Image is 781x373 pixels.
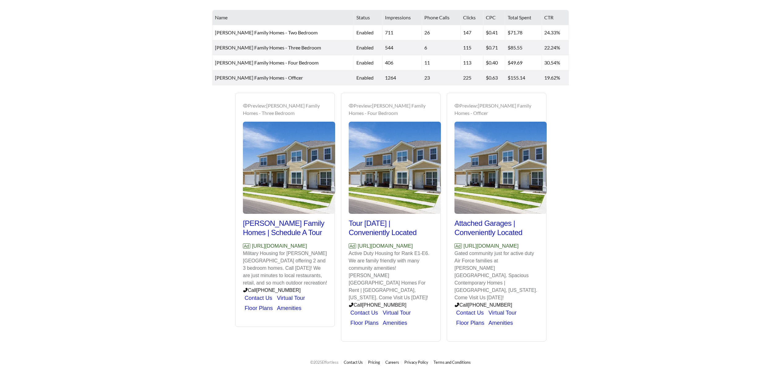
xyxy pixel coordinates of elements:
[349,122,441,214] img: Preview_Cannon Family Homes - Four Bedroom
[404,360,428,365] a: Privacy Policy
[356,45,374,50] span: enabled
[243,288,248,293] span: phone
[505,70,542,85] td: $155.14
[349,242,433,250] p: [URL][DOMAIN_NAME]
[383,320,407,326] a: Amenities
[454,302,459,307] span: phone
[215,60,319,65] span: [PERSON_NAME] Family Homes - Four Bedroom
[349,301,433,309] p: Call [PHONE_NUMBER]
[243,103,248,108] span: eye
[454,250,539,301] p: Gated community just for active duty Air Force families at [PERSON_NAME][GEOGRAPHIC_DATA]. Spacio...
[483,70,505,85] td: $0.63
[434,360,471,365] a: Terms and Conditions
[454,102,539,117] div: Preview: [PERSON_NAME] Family Homes - Officer
[542,55,569,70] td: 30.54%
[454,301,539,309] p: Call [PHONE_NUMBER]
[461,55,483,70] td: 113
[383,10,422,25] th: Impressions
[349,102,433,117] div: Preview: [PERSON_NAME] Family Homes - Four Bedroom
[243,243,250,249] span: Ad
[461,40,483,55] td: 115
[383,25,422,40] td: 711
[349,243,356,249] span: Ad
[368,360,380,365] a: Pricing
[505,10,542,25] th: Total Spent
[310,360,339,365] span: © 2025 Effortless
[385,360,399,365] a: Careers
[243,287,327,294] p: Call [PHONE_NUMBER]
[422,70,461,85] td: 23
[483,55,505,70] td: $0.40
[350,310,378,316] a: Contact Us
[454,243,462,249] span: Ad
[212,10,354,25] th: Name
[349,219,433,237] h2: Tour [DATE] | Conveniently Located
[461,25,483,40] td: 147
[383,55,422,70] td: 406
[483,25,505,40] td: $0.41
[349,103,354,108] span: eye
[277,305,302,311] a: Amenities
[243,122,335,214] img: Preview_Cannon Family Homes - Three Bedroom
[243,242,327,250] p: [URL][DOMAIN_NAME]
[356,75,374,80] span: enabled
[505,55,542,70] td: $49.69
[350,320,379,326] a: Floor Plans
[383,70,422,85] td: 1264
[542,25,569,40] td: 24.33%
[456,320,484,326] a: Floor Plans
[243,102,327,117] div: Preview: [PERSON_NAME] Family Homes - Three Bedroom
[544,14,553,20] span: CTR
[454,122,547,214] img: Preview_Cannon Family Homes - Officer
[215,75,303,80] span: [PERSON_NAME] Family Homes - Officer
[243,250,327,287] p: Military Housing for [PERSON_NAME][GEOGRAPHIC_DATA] offering 2 and 3 bedroom homes. Call [DATE]! ...
[349,250,433,301] p: Active Duty Housing for Rank E1-E6. We are family friendly with many community amenities! [PERSON...
[383,40,422,55] td: 544
[461,10,483,25] th: Clicks
[456,310,484,316] a: Contact Us
[505,25,542,40] td: $71.78
[483,40,505,55] td: $0.71
[461,70,483,85] td: 225
[454,103,459,108] span: eye
[356,60,374,65] span: enabled
[244,295,272,301] a: Contact Us
[454,242,539,250] p: [URL][DOMAIN_NAME]
[454,219,539,237] h2: Attached Garages | Conveniently Located
[277,295,305,301] a: Virtual Tour
[356,29,374,35] span: enabled
[422,10,461,25] th: Phone Calls
[422,25,461,40] td: 26
[486,14,496,20] span: CPC
[244,305,273,311] a: Floor Plans
[383,310,411,316] a: Virtual Tour
[349,302,354,307] span: phone
[489,320,513,326] a: Amenities
[542,40,569,55] td: 22.24%
[542,70,569,85] td: 19.62%
[505,40,542,55] td: $85.55
[489,310,517,316] a: Virtual Tour
[344,360,363,365] a: Contact Us
[243,219,327,237] h2: [PERSON_NAME] Family Homes | Schedule A Tour
[422,55,461,70] td: 11
[422,40,461,55] td: 6
[215,45,321,50] span: [PERSON_NAME] Family Homes - Three Bedroom
[354,10,383,25] th: Status
[215,29,318,35] span: [PERSON_NAME] Family Homes - Two Bedroom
